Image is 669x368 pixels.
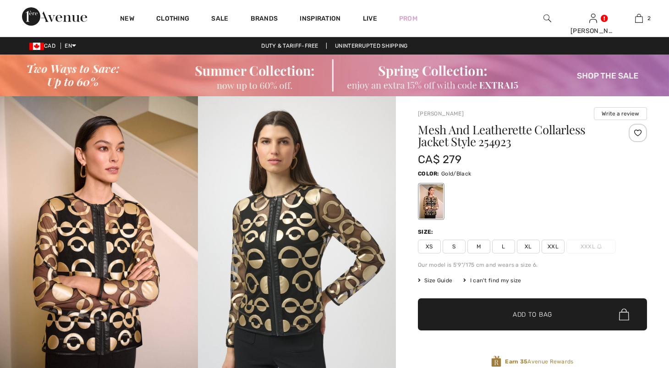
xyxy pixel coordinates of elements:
h1: Mesh And Leatherette Collarless Jacket Style 254923 [418,124,609,148]
div: Gold/Black [419,184,443,219]
a: [PERSON_NAME] [418,110,464,117]
a: Brands [251,15,278,24]
span: M [467,240,490,253]
span: XXL [542,240,565,253]
a: Sign In [589,14,597,22]
span: L [492,240,515,253]
span: Add to Bag [513,310,552,319]
span: XL [517,240,540,253]
img: 1ère Avenue [22,7,87,26]
span: XXXL [566,240,616,253]
a: Clothing [156,15,189,24]
a: Sale [211,15,228,24]
img: My Info [589,13,597,24]
strong: Earn 35 [505,358,527,365]
button: Add to Bag [418,298,647,330]
span: XS [418,240,441,253]
a: 2 [616,13,661,24]
a: New [120,15,134,24]
span: Size Guide [418,276,452,285]
img: ring-m.svg [597,244,602,249]
img: search the website [543,13,551,24]
span: EN [65,43,76,49]
span: Gold/Black [441,170,471,177]
div: Our model is 5'9"/175 cm and wears a size 6. [418,261,647,269]
span: CAD [29,43,59,49]
a: Prom [399,14,417,23]
img: Avenue Rewards [491,355,501,368]
div: I can't find my size [463,276,521,285]
div: Size: [418,228,435,236]
img: My Bag [635,13,643,24]
div: [PERSON_NAME] [570,26,615,36]
span: Inspiration [300,15,340,24]
span: S [443,240,466,253]
span: Color: [418,170,439,177]
span: 2 [647,14,651,22]
img: Canadian Dollar [29,43,44,50]
a: Live [363,14,377,23]
button: Write a review [594,107,647,120]
span: Avenue Rewards [505,357,573,366]
span: CA$ 279 [418,153,461,166]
